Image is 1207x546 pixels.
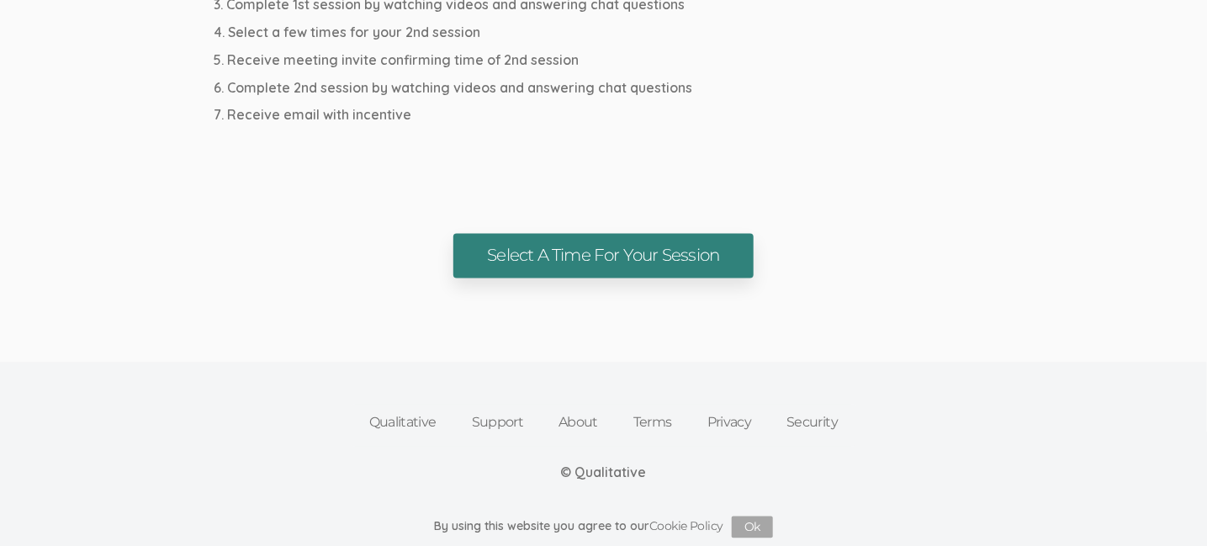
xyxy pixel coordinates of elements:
a: Privacy [690,405,770,442]
div: © Qualitative [561,464,647,483]
iframe: Chat Widget [1123,465,1207,546]
a: Security [769,405,855,442]
a: About [541,405,616,442]
li: Receive meeting invite confirming time of 2nd session [214,50,995,70]
li: Receive email with incentive [214,105,995,125]
a: Cookie Policy [649,518,723,533]
li: Complete 2nd session by watching videos and answering chat questions [214,78,995,98]
li: Select a few times for your 2nd session [214,23,995,42]
a: Terms [616,405,690,442]
div: By using this website you agree to our [434,517,773,538]
button: Ok [732,517,773,538]
a: Select A Time For Your Session [453,234,753,278]
a: Qualitative [352,405,454,442]
a: Support [454,405,542,442]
